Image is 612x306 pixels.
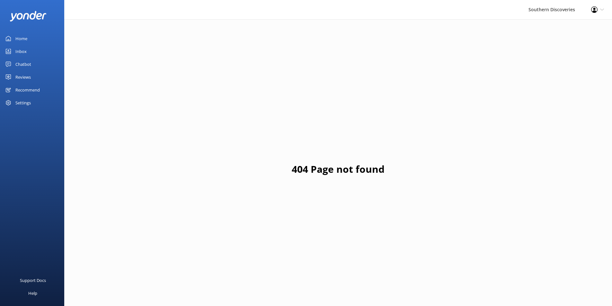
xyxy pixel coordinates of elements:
div: Home [15,32,27,45]
div: Recommend [15,83,40,96]
div: Support Docs [20,274,46,287]
div: Reviews [15,71,31,83]
img: yonder-white-logo.png [10,11,47,22]
div: Inbox [15,45,27,58]
h1: 404 Page not found [292,162,385,177]
div: Help [28,287,37,300]
div: Chatbot [15,58,31,71]
div: Settings [15,96,31,109]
